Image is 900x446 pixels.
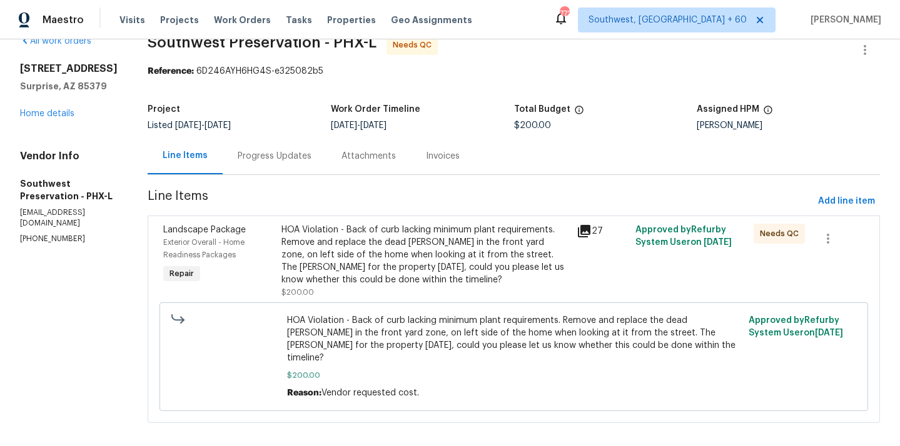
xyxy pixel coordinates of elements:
span: Visits [119,14,145,26]
h5: Southwest Preservation - PHX-L [20,177,118,202]
a: All work orders [20,37,91,46]
span: Projects [160,14,199,26]
span: Repair [164,267,199,280]
span: [DATE] [175,121,201,130]
span: Approved by Refurby System User on [635,225,732,247]
div: 6D246AYH6HG4S-e325082b5 [148,65,880,77]
a: Home details [20,109,74,118]
span: Reason: [287,389,321,397]
span: HOA Violation - Back of curb lacking minimum plant requirements. Remove and replace the dead [PER... [287,314,741,364]
h5: Assigned HPM [697,105,759,114]
span: [DATE] [205,121,231,130]
span: Needs QC [393,39,437,51]
p: [EMAIL_ADDRESS][DOMAIN_NAME] [20,207,118,229]
span: - [175,121,231,130]
span: [DATE] [704,238,732,247]
span: Southwest, [GEOGRAPHIC_DATA] + 60 [589,14,747,26]
span: [DATE] [360,121,387,130]
span: [PERSON_NAME] [806,14,881,26]
div: HOA Violation - Back of curb lacking minimum plant requirements. Remove and replace the dead [PER... [281,224,569,286]
h5: Total Budget [514,105,570,114]
div: 772 [560,7,569,20]
span: Vendor requested cost. [321,389,419,397]
span: - [331,121,387,130]
p: [PHONE_NUMBER] [20,234,118,244]
h2: [STREET_ADDRESS] [20,62,118,75]
span: [DATE] [815,329,843,337]
span: Listed [148,121,231,130]
span: Line Items [148,190,813,213]
span: Southwest Preservation - PHX-L [148,35,377,50]
span: Approved by Refurby System User on [749,316,843,337]
div: Line Items [163,149,208,162]
div: 27 [577,224,628,239]
span: Geo Assignments [391,14,472,26]
span: [DATE] [331,121,357,130]
span: Properties [327,14,376,26]
b: Reference: [148,67,194,76]
span: Exterior Overall - Home Readiness Packages [163,239,245,259]
span: $200.00 [287,369,741,382]
div: Progress Updates [238,150,311,162]
h4: Vendor Info [20,150,118,162]
span: Work Orders [214,14,271,26]
button: Add line item [813,190,880,213]
div: Attachments [341,150,396,162]
span: $200.00 [281,289,314,296]
span: Add line item [818,194,875,209]
span: The total cost of line items that have been proposed by Opendoor. This sum includes line items th... [574,105,584,121]
h5: Work Order Timeline [331,105,420,114]
h5: Surprise, AZ 85379 [20,80,118,92]
span: Landscape Package [163,225,246,234]
div: [PERSON_NAME] [697,121,880,130]
div: Invoices [426,150,460,162]
span: The hpm assigned to this work order. [763,105,773,121]
span: Maestro [43,14,84,26]
h5: Project [148,105,180,114]
span: Tasks [286,16,312,24]
span: $200.00 [514,121,551,130]
span: Needs QC [760,227,804,240]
